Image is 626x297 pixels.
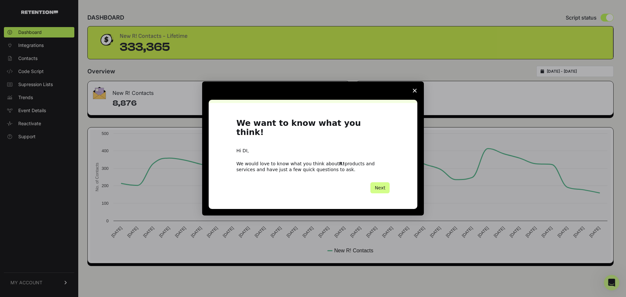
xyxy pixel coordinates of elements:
div: Hi DI, [236,148,390,154]
b: R! [339,161,345,166]
span: Close survey [406,82,424,100]
h1: We want to know what you think! [236,119,390,141]
div: We would love to know what you think about products and services and have just a few quick questi... [236,161,390,172]
button: Next [370,182,390,193]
